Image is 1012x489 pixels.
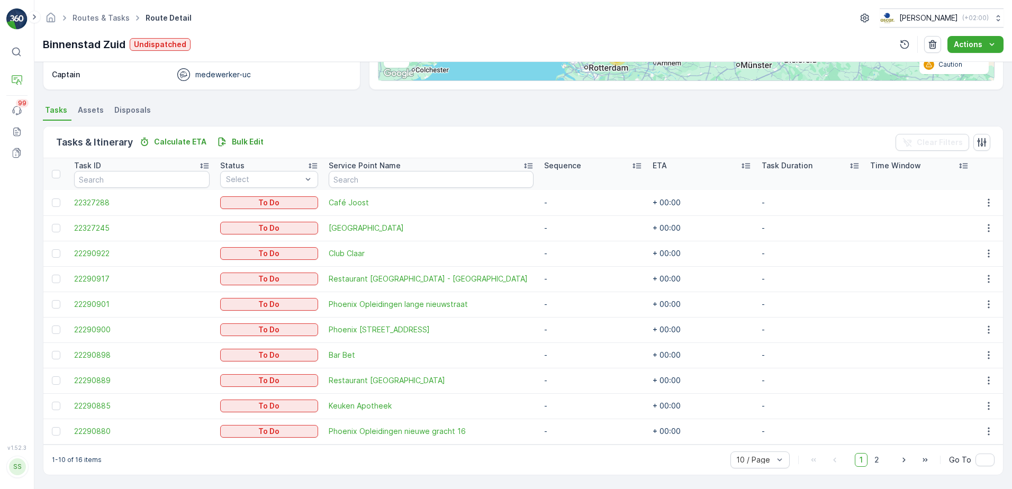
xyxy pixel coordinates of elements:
[855,453,868,467] span: 1
[329,274,534,284] span: Restaurant [GEOGRAPHIC_DATA] - [GEOGRAPHIC_DATA]
[329,299,534,310] span: Phoenix Opleidingen lange nieuwstraat
[220,425,318,438] button: To Do
[135,135,211,148] button: Calculate ETA
[52,275,60,283] div: Toggle Row Selected
[220,374,318,387] button: To Do
[52,351,60,359] div: Toggle Row Selected
[220,196,318,209] button: To Do
[52,249,60,258] div: Toggle Row Selected
[74,401,209,411] a: 22290885
[74,426,209,437] a: 22290880
[756,393,865,419] td: -
[756,241,865,266] td: -
[114,105,151,115] span: Disposals
[220,298,318,311] button: To Do
[647,419,756,444] td: + 00:00
[43,37,125,52] p: Binnenstad Zuid
[220,160,245,171] p: Status
[56,135,133,150] p: Tasks & Itinerary
[220,349,318,361] button: To Do
[954,39,982,50] p: Actions
[232,137,264,147] p: Bulk Edit
[154,137,206,147] p: Calculate ETA
[756,342,865,368] td: -
[539,241,647,266] td: -
[756,419,865,444] td: -
[329,248,534,259] span: Club Claar
[195,69,251,80] p: medewerker-uc
[647,292,756,317] td: + 00:00
[949,455,971,465] span: Go To
[74,324,209,335] a: 22290900
[134,39,186,50] p: Undispatched
[329,324,534,335] a: Phoenix Opleidingen Nieuwegracht 56
[52,198,60,207] div: Toggle Row Selected
[962,14,989,22] p: ( +02:00 )
[52,300,60,309] div: Toggle Row Selected
[870,160,921,171] p: Time Window
[329,350,534,360] a: Bar Bet
[917,137,963,148] p: Clear Filters
[220,222,318,234] button: To Do
[220,323,318,336] button: To Do
[329,274,534,284] a: Restaurant Blauw Utrecht - Haverstraat
[329,197,534,208] a: Café Joost
[258,299,279,310] p: To Do
[762,160,812,171] p: Task Duration
[52,456,102,464] p: 1-10 of 16 items
[539,419,647,444] td: -
[130,38,191,51] button: Undispatched
[880,8,1004,28] button: [PERSON_NAME](+02:00)
[539,393,647,419] td: -
[258,274,279,284] p: To Do
[74,274,209,284] a: 22290917
[74,299,209,310] a: 22290901
[938,60,962,69] p: Caution
[870,453,884,467] span: 2
[52,402,60,410] div: Toggle Row Selected
[52,69,80,80] p: Captain
[45,105,67,115] span: Tasks
[52,376,60,385] div: Toggle Row Selected
[258,324,279,335] p: To Do
[756,266,865,292] td: -
[220,273,318,285] button: To Do
[258,375,279,386] p: To Do
[52,224,60,232] div: Toggle Row Selected
[6,100,28,121] a: 99
[6,445,28,451] span: v 1.52.3
[756,215,865,241] td: -
[9,458,26,475] div: SS
[74,375,209,386] a: 22290889
[74,350,209,360] a: 22290898
[74,160,101,171] p: Task ID
[329,160,401,171] p: Service Point Name
[258,248,279,259] p: To Do
[329,324,534,335] span: Phoenix [STREET_ADDRESS]
[74,197,209,208] a: 22327288
[539,317,647,342] td: -
[6,8,28,30] img: logo
[544,160,581,171] p: Sequence
[880,12,895,24] img: basis-logo_rgb2x.png
[329,375,534,386] span: Restaurant [GEOGRAPHIC_DATA]
[381,67,416,80] a: Open this area in Google Maps (opens a new window)
[329,223,534,233] a: Conscious Hotel Utrecht
[74,171,209,188] input: Search
[756,368,865,393] td: -
[6,453,28,481] button: SS
[647,266,756,292] td: + 00:00
[220,247,318,260] button: To Do
[539,292,647,317] td: -
[74,223,209,233] a: 22327245
[226,174,302,185] p: Select
[329,426,534,437] a: Phoenix Opleidingen nieuwe gracht 16
[74,248,209,259] span: 22290922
